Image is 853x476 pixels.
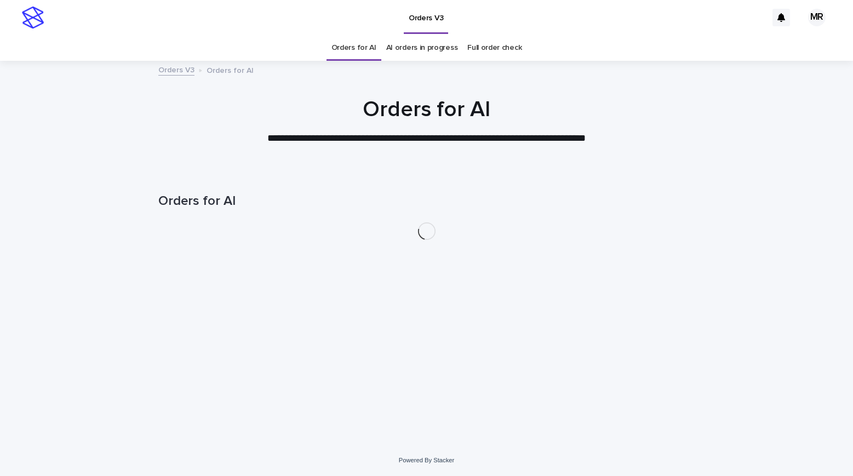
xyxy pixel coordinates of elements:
[22,7,44,28] img: stacker-logo-s-only.png
[158,193,695,209] h1: Orders for AI
[158,63,194,76] a: Orders V3
[207,64,254,76] p: Orders for AI
[399,457,454,463] a: Powered By Stacker
[386,35,458,61] a: AI orders in progress
[467,35,522,61] a: Full order check
[158,96,695,123] h1: Orders for AI
[331,35,376,61] a: Orders for AI
[808,9,826,26] div: MR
